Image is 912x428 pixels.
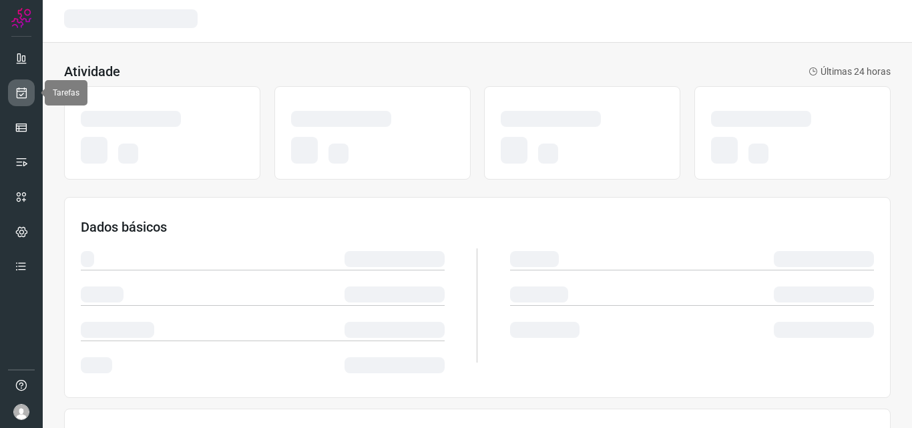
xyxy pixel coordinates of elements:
span: Tarefas [53,88,79,97]
img: Logo [11,8,31,28]
h3: Dados básicos [81,219,874,235]
p: Últimas 24 horas [809,65,891,79]
h3: Atividade [64,63,120,79]
img: avatar-user-boy.jpg [13,404,29,420]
